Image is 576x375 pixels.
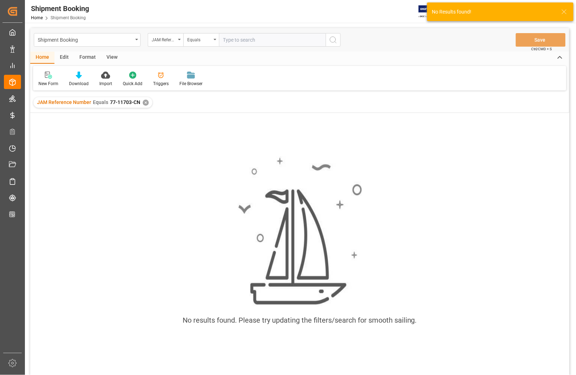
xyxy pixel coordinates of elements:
button: open menu [148,33,183,47]
div: Format [74,52,101,64]
div: Download [69,80,89,87]
div: Shipment Booking [38,35,133,44]
div: JAM Reference Number [152,35,176,43]
div: View [101,52,123,64]
div: New Form [38,80,58,87]
button: search button [326,33,341,47]
span: JAM Reference Number [37,99,91,105]
div: Equals [187,35,211,43]
input: Type to search [219,33,326,47]
div: Shipment Booking [31,3,89,14]
button: Save [516,33,566,47]
span: Ctrl/CMD + S [532,46,552,52]
div: ✕ [143,100,149,106]
span: 77-11703-CN [110,99,140,105]
span: Equals [93,99,108,105]
div: Triggers [153,80,169,87]
div: Home [30,52,54,64]
div: No Results found! [432,8,555,16]
div: No results found. Please try updating the filters/search for smooth sailing. [183,315,417,325]
a: Home [31,15,43,20]
div: Import [99,80,112,87]
div: Quick Add [123,80,142,87]
img: smooth_sailing.jpeg [237,156,362,306]
div: Edit [54,52,74,64]
div: File Browser [179,80,203,87]
button: open menu [34,33,141,47]
button: open menu [183,33,219,47]
img: Exertis%20JAM%20-%20Email%20Logo.jpg_1722504956.jpg [419,5,443,18]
